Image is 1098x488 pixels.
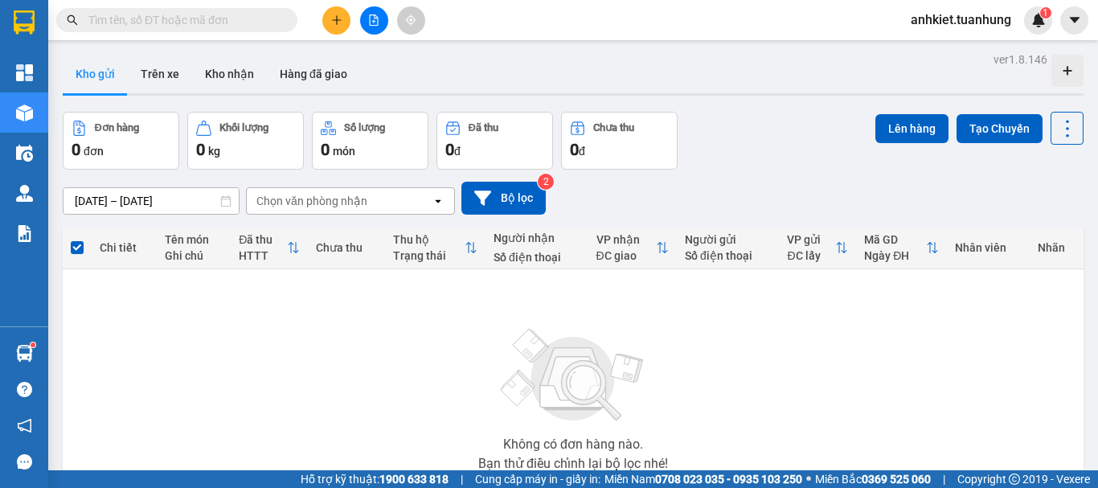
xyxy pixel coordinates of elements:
[432,195,445,207] svg: open
[16,64,33,81] img: dashboard-icon
[165,233,223,246] div: Tên món
[16,225,33,242] img: solution-icon
[1043,7,1048,18] span: 1
[187,112,304,170] button: Khối lượng0kg
[955,241,1022,254] div: Nhân viên
[385,227,485,269] th: Toggle SortBy
[312,112,428,170] button: Số lượng0món
[219,122,268,133] div: Khối lượng
[63,112,179,170] button: Đơn hàng0đơn
[779,227,856,269] th: Toggle SortBy
[368,14,379,26] span: file-add
[16,105,33,121] img: warehouse-icon
[856,227,947,269] th: Toggle SortBy
[393,249,465,262] div: Trạng thái
[67,14,78,26] span: search
[596,233,657,246] div: VP nhận
[787,233,835,246] div: VP gửi
[405,14,416,26] span: aim
[192,55,267,93] button: Kho nhận
[301,470,449,488] span: Hỗ trợ kỹ thuật:
[503,438,643,451] div: Không có đơn hàng nào.
[864,233,926,246] div: Mã GD
[17,418,32,433] span: notification
[379,473,449,486] strong: 1900 633 818
[1040,7,1051,18] sup: 1
[17,382,32,397] span: question-circle
[478,457,668,470] div: Bạn thử điều chỉnh lại bộ lọc nhé!
[943,470,945,488] span: |
[333,145,355,158] span: món
[16,185,33,202] img: warehouse-icon
[17,454,32,470] span: message
[128,55,192,93] button: Trên xe
[494,251,580,264] div: Số điện thoại
[321,140,330,159] span: 0
[1067,13,1082,27] span: caret-down
[806,476,811,482] span: ⚪️
[538,174,554,190] sup: 2
[393,233,465,246] div: Thu hộ
[64,188,239,214] input: Select a date range.
[898,10,1024,30] span: anhkiet.tuanhung
[256,193,367,209] div: Chọn văn phòng nhận
[100,241,149,254] div: Chi tiết
[1038,241,1075,254] div: Nhãn
[685,233,771,246] div: Người gửi
[454,145,461,158] span: đ
[1009,474,1020,485] span: copyright
[397,6,425,35] button: aim
[1051,55,1084,87] div: Tạo kho hàng mới
[494,232,580,244] div: Người nhận
[475,470,600,488] span: Cung cấp máy in - giấy in:
[196,140,205,159] span: 0
[604,470,802,488] span: Miền Nam
[208,145,220,158] span: kg
[267,55,360,93] button: Hàng đã giao
[72,140,80,159] span: 0
[31,342,35,347] sup: 1
[16,345,33,362] img: warehouse-icon
[84,145,104,158] span: đơn
[88,11,278,29] input: Tìm tên, số ĐT hoặc mã đơn
[239,249,287,262] div: HTTT
[331,14,342,26] span: plus
[461,182,546,215] button: Bộ lọc
[322,6,350,35] button: plus
[588,227,678,269] th: Toggle SortBy
[95,122,139,133] div: Đơn hàng
[469,122,498,133] div: Đã thu
[316,241,377,254] div: Chưa thu
[655,473,802,486] strong: 0708 023 035 - 0935 103 250
[239,233,287,246] div: Đã thu
[1060,6,1088,35] button: caret-down
[14,10,35,35] img: logo-vxr
[957,114,1043,143] button: Tạo Chuyến
[461,470,463,488] span: |
[16,145,33,162] img: warehouse-icon
[360,6,388,35] button: file-add
[445,140,454,159] span: 0
[815,470,931,488] span: Miền Bắc
[864,249,926,262] div: Ngày ĐH
[685,249,771,262] div: Số điện thoại
[561,112,678,170] button: Chưa thu0đ
[344,122,385,133] div: Số lượng
[593,122,634,133] div: Chưa thu
[63,55,128,93] button: Kho gửi
[231,227,308,269] th: Toggle SortBy
[493,319,653,432] img: svg+xml;base64,PHN2ZyBjbGFzcz0ibGlzdC1wbHVnX19zdmciIHhtbG5zPSJodHRwOi8vd3d3LnczLm9yZy8yMDAwL3N2Zy...
[570,140,579,159] span: 0
[436,112,553,170] button: Đã thu0đ
[596,249,657,262] div: ĐC giao
[165,249,223,262] div: Ghi chú
[1031,13,1046,27] img: icon-new-feature
[579,145,585,158] span: đ
[875,114,948,143] button: Lên hàng
[994,51,1047,68] div: ver 1.8.146
[862,473,931,486] strong: 0369 525 060
[787,249,835,262] div: ĐC lấy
